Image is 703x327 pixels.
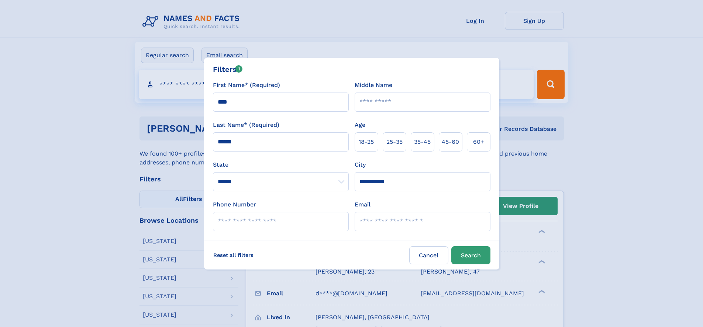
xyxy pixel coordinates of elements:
span: 18‑25 [359,138,374,146]
label: Middle Name [355,81,392,90]
label: Email [355,200,371,209]
span: 60+ [473,138,484,146]
label: City [355,160,366,169]
span: 25‑35 [386,138,403,146]
button: Search [451,246,490,264]
label: Phone Number [213,200,256,209]
label: Cancel [409,246,448,264]
span: 45‑60 [442,138,459,146]
div: Filters [213,64,243,75]
label: Reset all filters [209,246,258,264]
span: 35‑45 [414,138,431,146]
label: Last Name* (Required) [213,121,279,129]
label: State [213,160,349,169]
label: Age [355,121,365,129]
label: First Name* (Required) [213,81,280,90]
